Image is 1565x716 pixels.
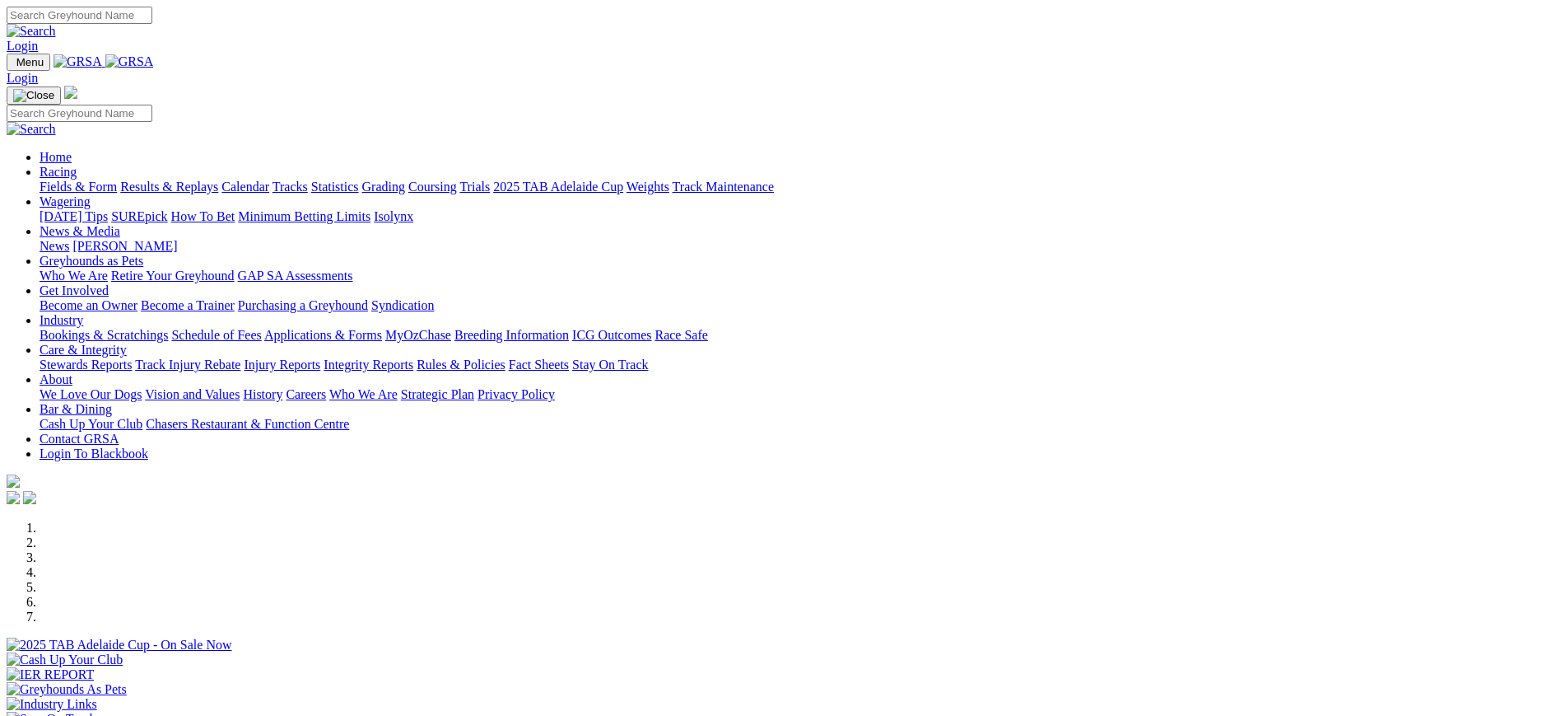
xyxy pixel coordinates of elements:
a: Coursing [408,180,457,194]
a: We Love Our Dogs [40,387,142,401]
img: Search [7,24,56,39]
a: Strategic Plan [401,387,474,401]
a: Industry [40,313,83,327]
a: Trials [459,180,490,194]
img: Greyhounds As Pets [7,682,127,697]
a: GAP SA Assessments [238,269,353,283]
a: Weights [626,180,669,194]
a: Fact Sheets [509,358,569,372]
a: Rules & Policies [417,358,505,372]
img: Cash Up Your Club [7,653,123,667]
a: Applications & Forms [264,328,382,342]
div: Care & Integrity [40,358,1558,372]
a: Chasers Restaurant & Function Centre [146,417,349,431]
a: Login To Blackbook [40,447,148,461]
a: Bar & Dining [40,402,112,416]
img: IER REPORT [7,667,94,682]
a: Wagering [40,194,91,208]
a: SUREpick [111,209,167,223]
a: Retire Your Greyhound [111,269,235,283]
a: Track Injury Rebate [135,358,240,372]
div: Industry [40,328,1558,343]
div: Get Involved [40,298,1558,313]
a: Stay On Track [572,358,648,372]
img: GRSA [54,54,102,69]
a: ICG Outcomes [572,328,651,342]
a: News [40,239,69,253]
a: Schedule of Fees [171,328,261,342]
div: News & Media [40,239,1558,254]
span: Menu [16,56,44,68]
img: logo-grsa-white.png [64,86,77,99]
a: Cash Up Your Club [40,417,142,431]
a: Greyhounds as Pets [40,254,143,268]
input: Search [7,105,152,122]
a: Grading [362,180,405,194]
a: Become a Trainer [141,298,235,312]
a: Results & Replays [120,180,218,194]
a: Integrity Reports [324,358,413,372]
img: GRSA [105,54,154,69]
a: MyOzChase [385,328,451,342]
div: About [40,387,1558,402]
a: Vision and Values [145,387,240,401]
a: Careers [286,387,326,401]
a: Syndication [371,298,434,312]
a: Racing [40,165,77,179]
a: Fields & Form [40,180,117,194]
div: Greyhounds as Pets [40,269,1558,283]
a: Track Maintenance [673,180,774,194]
a: Login [7,39,38,53]
a: Home [40,150,72,164]
img: Search [7,122,56,137]
img: facebook.svg [7,491,20,504]
a: 2025 TAB Adelaide Cup [493,180,623,194]
a: Purchasing a Greyhound [238,298,368,312]
a: Tracks [272,180,308,194]
a: Isolynx [374,209,413,223]
div: Racing [40,180,1558,194]
img: logo-grsa-white.png [7,475,20,488]
a: How To Bet [171,209,235,223]
a: Calendar [221,180,269,194]
div: Wagering [40,209,1558,224]
a: Login [7,71,38,85]
img: Close [13,89,54,102]
a: Breeding Information [454,328,569,342]
a: Injury Reports [244,358,320,372]
a: Become an Owner [40,298,137,312]
a: Who We Are [40,269,108,283]
a: About [40,372,72,386]
img: 2025 TAB Adelaide Cup - On Sale Now [7,638,232,653]
img: Industry Links [7,697,97,712]
a: News & Media [40,224,120,238]
a: [PERSON_NAME] [72,239,177,253]
button: Toggle navigation [7,87,61,105]
a: Who We Are [329,387,398,401]
button: Toggle navigation [7,54,50,71]
input: Search [7,7,152,24]
a: Statistics [311,180,359,194]
a: Stewards Reports [40,358,132,372]
a: Care & Integrity [40,343,127,357]
div: Bar & Dining [40,417,1558,432]
a: Privacy Policy [477,387,555,401]
a: Contact GRSA [40,432,119,446]
a: Get Involved [40,283,109,297]
a: [DATE] Tips [40,209,108,223]
a: Minimum Betting Limits [238,209,370,223]
a: History [243,387,282,401]
img: twitter.svg [23,491,36,504]
a: Race Safe [654,328,707,342]
a: Bookings & Scratchings [40,328,168,342]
